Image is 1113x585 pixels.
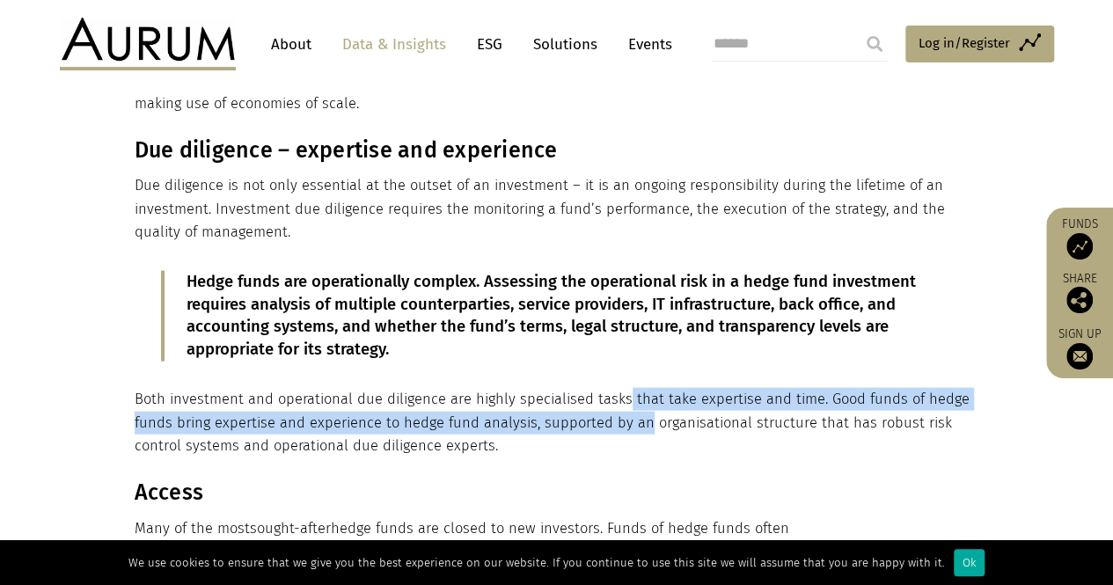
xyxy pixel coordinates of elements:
[262,28,320,61] a: About
[135,479,975,506] h3: Access
[187,271,926,362] p: Hedge funds are operationally complex. Assessing the operational risk in a hedge fund investment ...
[619,28,672,61] a: Events
[135,388,975,457] p: Both investment and operational due diligence are highly specialised tasks that take expertise an...
[135,174,975,244] p: Due diligence is not only essential at the outset of an investment – it is an ongoing responsibil...
[1066,343,1093,369] img: Sign up to our newsletter
[919,33,1010,54] span: Log in/Register
[135,137,975,164] h3: Due diligence – expertise and experience
[60,18,236,70] img: Aurum
[250,520,331,537] span: sought-after
[1055,326,1104,369] a: Sign up
[954,549,985,576] div: Ok
[524,28,606,61] a: Solutions
[857,26,892,62] input: Submit
[905,26,1054,62] a: Log in/Register
[1055,273,1104,313] div: Share
[1055,216,1104,260] a: Funds
[1066,233,1093,260] img: Access Funds
[333,28,455,61] a: Data & Insights
[468,28,511,61] a: ESG
[1066,287,1093,313] img: Share this post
